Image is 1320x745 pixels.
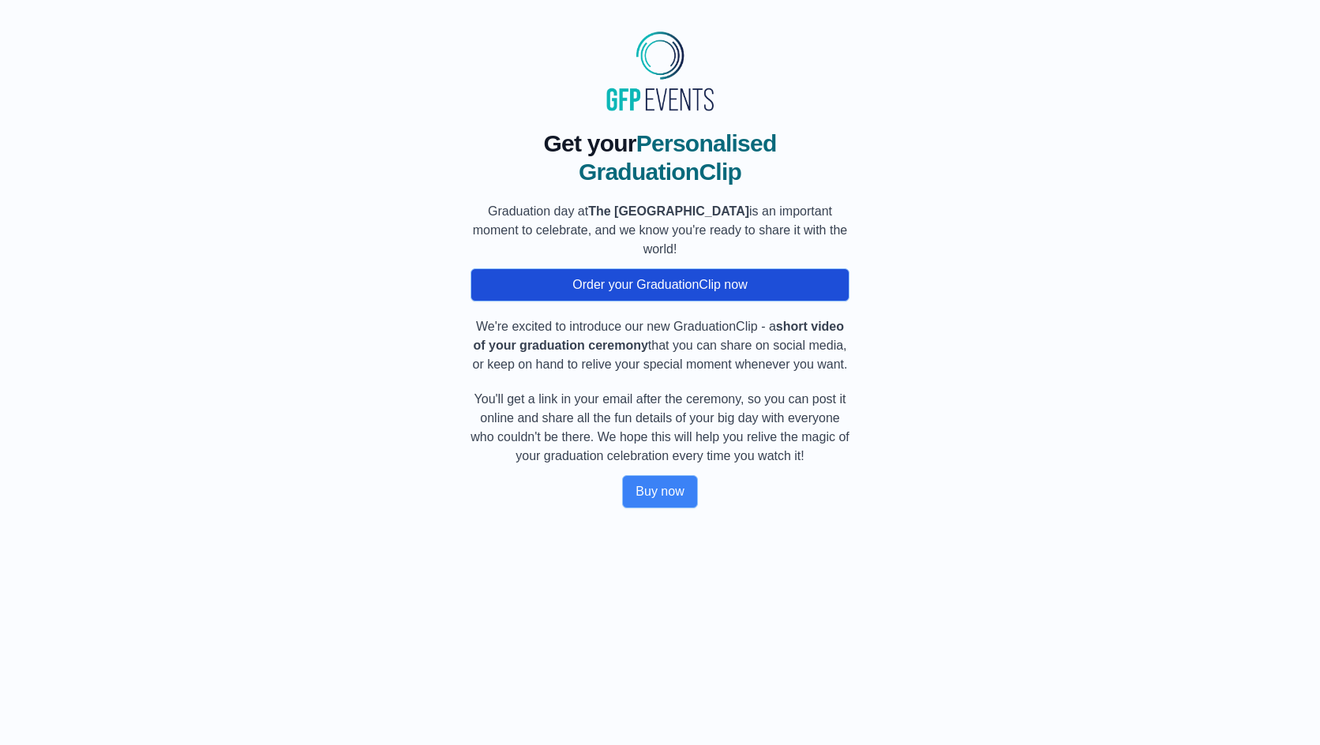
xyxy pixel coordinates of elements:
[471,390,849,466] p: You'll get a link in your email after the ceremony, so you can post it online and share all the f...
[471,317,849,374] p: We're excited to introduce our new GraduationClip - a that you can share on social media, or keep...
[588,204,749,218] b: The [GEOGRAPHIC_DATA]
[579,130,777,185] span: Personalised GraduationClip
[471,268,849,301] button: Order your GraduationClip now
[471,202,849,259] p: Graduation day at is an important moment to celebrate, and we know you're ready to share it with ...
[622,475,697,508] button: Buy now
[601,25,719,117] img: MyGraduationClip
[543,130,636,156] span: Get your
